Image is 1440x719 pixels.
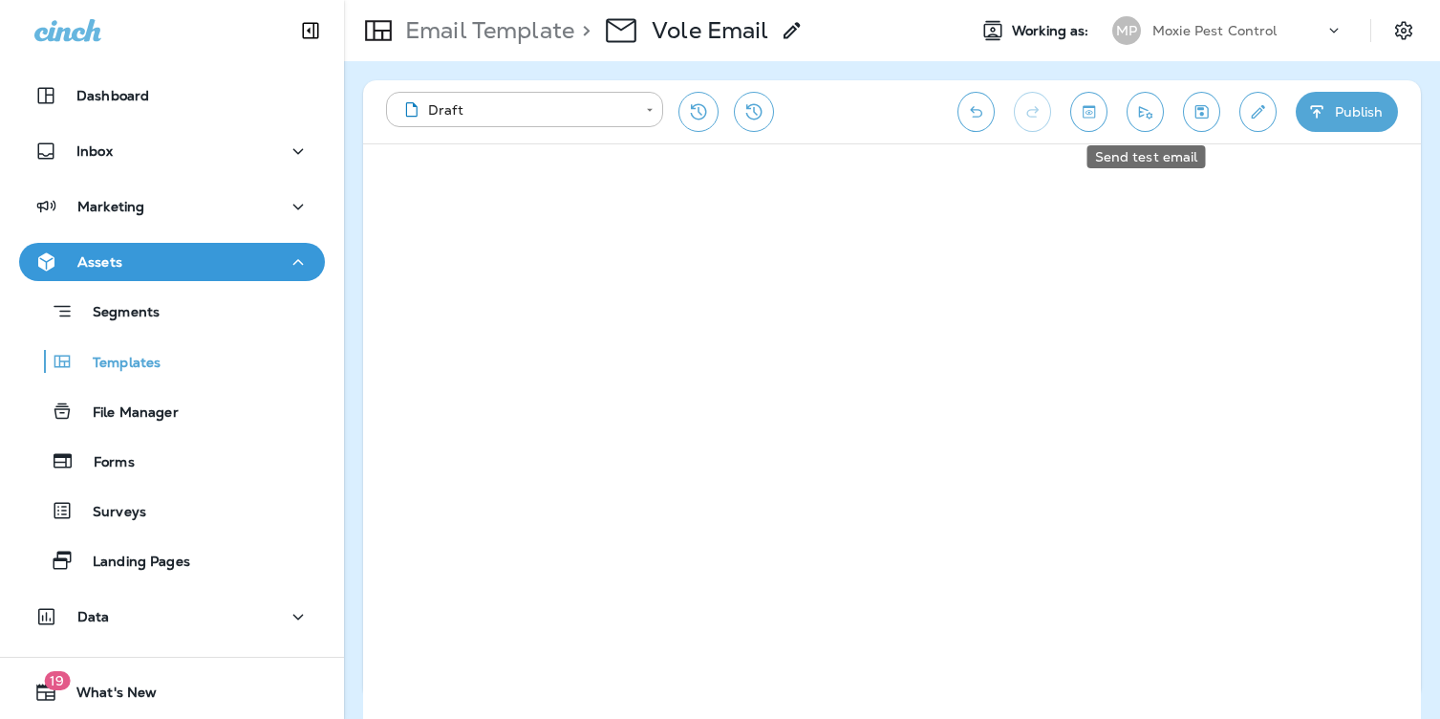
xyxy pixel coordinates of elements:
[77,254,122,270] p: Assets
[1152,23,1278,38] p: Moxie Pest Control
[1296,92,1398,132] button: Publish
[1386,13,1421,48] button: Settings
[678,92,719,132] button: Restore from previous version
[957,92,995,132] button: Undo
[1239,92,1277,132] button: Edit details
[19,673,325,711] button: 19What's New
[19,598,325,636] button: Data
[652,16,768,45] p: Vole Email
[1112,16,1141,45] div: MP
[1183,92,1220,132] button: Save
[19,341,325,381] button: Templates
[574,16,591,45] p: >
[19,490,325,531] button: Surveys
[74,304,160,323] p: Segments
[77,199,144,214] p: Marketing
[1087,145,1206,168] div: Send test email
[284,11,337,50] button: Collapse Sidebar
[399,100,633,120] div: Draft
[57,685,157,708] span: What's New
[19,132,325,170] button: Inbox
[74,554,190,572] p: Landing Pages
[19,291,325,332] button: Segments
[44,671,70,690] span: 19
[74,404,179,423] p: File Manager
[19,76,325,115] button: Dashboard
[77,609,110,624] p: Data
[1127,92,1164,132] button: Send test email
[19,441,325,481] button: Forms
[19,243,325,281] button: Assets
[76,143,113,159] p: Inbox
[19,540,325,580] button: Landing Pages
[19,187,325,226] button: Marketing
[19,391,325,431] button: File Manager
[74,504,146,522] p: Surveys
[398,16,574,45] p: Email Template
[74,355,161,373] p: Templates
[734,92,774,132] button: View Changelog
[1070,92,1107,132] button: Toggle preview
[76,88,149,103] p: Dashboard
[1012,23,1093,39] span: Working as:
[75,454,135,472] p: Forms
